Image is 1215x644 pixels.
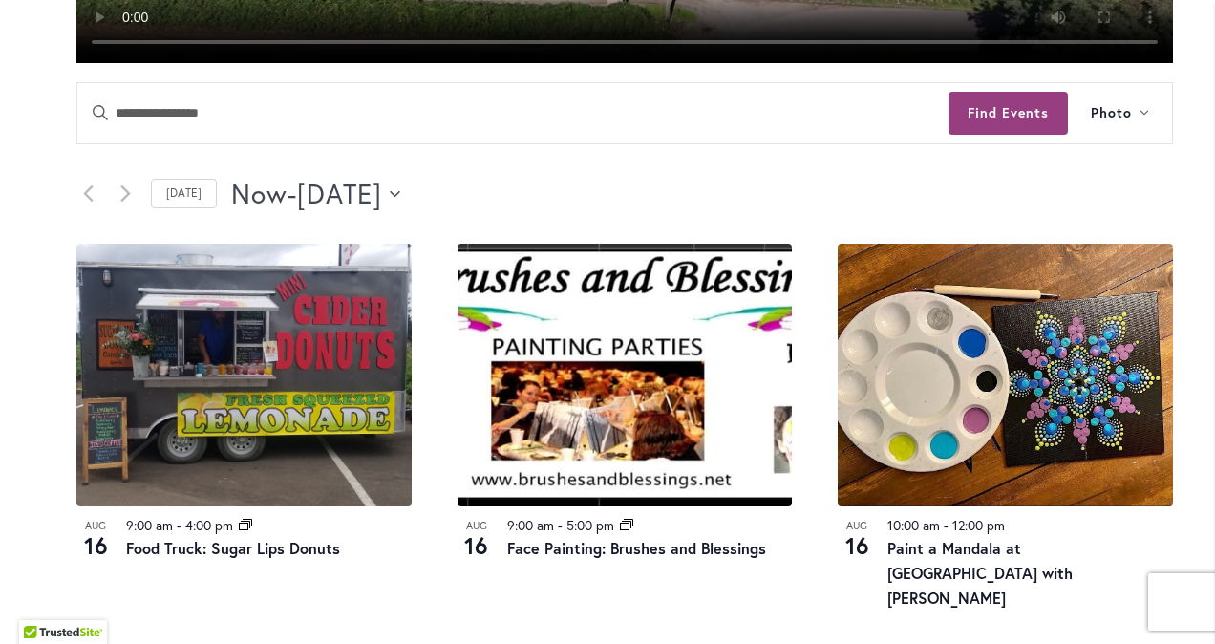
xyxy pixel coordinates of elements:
a: Food Truck: Sugar Lips Donuts [126,538,340,558]
iframe: Launch Accessibility Center [14,576,68,630]
a: Face Painting: Brushes and Blessings [507,538,766,558]
time: 5:00 pm [566,516,614,534]
img: Brushes and Blessings – Face Painting [458,244,793,506]
span: Now [231,175,288,213]
a: Next Events [114,182,137,205]
span: 16 [838,529,876,562]
a: Paint a Mandala at [GEOGRAPHIC_DATA] with [PERSON_NAME] [887,538,1073,608]
time: 4:00 pm [185,516,233,534]
input: Enter Keyword. Search for events by Keyword. [77,83,949,143]
span: Aug [458,518,496,534]
a: Click to select today's date [151,179,217,208]
button: Photo [1068,83,1172,143]
span: Aug [76,518,115,534]
span: 16 [458,529,496,562]
span: [DATE] [297,175,382,213]
img: Food Truck: Sugar Lips Apple Cider Donuts [76,244,412,506]
span: Aug [838,518,876,534]
a: Previous Events [76,182,99,205]
span: 16 [76,529,115,562]
button: Click to toggle datepicker [231,175,400,213]
span: - [558,516,563,534]
span: - [288,175,297,213]
span: Photo [1091,102,1132,124]
time: 9:00 am [507,516,554,534]
time: 9:00 am [126,516,173,534]
span: - [944,516,949,534]
time: 12:00 pm [952,516,1005,534]
button: Find Events [949,92,1068,135]
time: 10:00 am [887,516,940,534]
img: ba3d5356ef0f62127198c2f819fd5a4f [838,244,1173,506]
span: - [177,516,181,534]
